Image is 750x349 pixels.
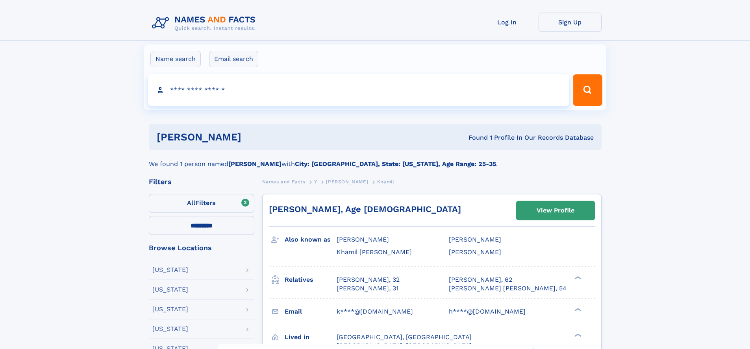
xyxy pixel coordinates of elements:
[157,132,355,142] h1: [PERSON_NAME]
[337,248,412,256] span: Khamil [PERSON_NAME]
[449,248,501,256] span: [PERSON_NAME]
[377,179,394,185] span: Khamil
[285,331,337,344] h3: Lived in
[326,177,368,187] a: [PERSON_NAME]
[285,305,337,318] h3: Email
[209,51,258,67] label: Email search
[573,74,602,106] button: Search Button
[152,306,188,312] div: [US_STATE]
[337,236,389,243] span: [PERSON_NAME]
[572,275,582,280] div: ❯
[337,284,398,293] a: [PERSON_NAME], 31
[295,160,496,168] b: City: [GEOGRAPHIC_DATA], State: [US_STATE], Age Range: 25-35
[187,199,195,207] span: All
[285,273,337,286] h3: Relatives
[152,326,188,332] div: [US_STATE]
[149,150,602,169] div: We found 1 person named with .
[152,267,188,273] div: [US_STATE]
[476,13,539,32] a: Log In
[355,133,594,142] div: Found 1 Profile In Our Records Database
[148,74,570,106] input: search input
[149,178,254,185] div: Filters
[537,201,574,220] div: View Profile
[149,194,254,213] label: Filters
[150,51,201,67] label: Name search
[449,236,501,243] span: [PERSON_NAME]
[314,179,317,185] span: Y
[269,204,461,214] a: [PERSON_NAME], Age [DEMOGRAPHIC_DATA]
[517,201,594,220] a: View Profile
[449,284,567,293] a: [PERSON_NAME] [PERSON_NAME], 54
[326,179,368,185] span: [PERSON_NAME]
[228,160,281,168] b: [PERSON_NAME]
[314,177,317,187] a: Y
[285,233,337,246] h3: Also known as
[152,286,188,293] div: [US_STATE]
[149,244,254,251] div: Browse Locations
[572,332,582,338] div: ❯
[337,275,400,284] a: [PERSON_NAME], 32
[449,275,512,284] a: [PERSON_NAME], 62
[572,307,582,312] div: ❯
[262,177,306,187] a: Names and Facts
[539,13,602,32] a: Sign Up
[337,333,472,341] span: [GEOGRAPHIC_DATA], [GEOGRAPHIC_DATA]
[149,13,262,34] img: Logo Names and Facts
